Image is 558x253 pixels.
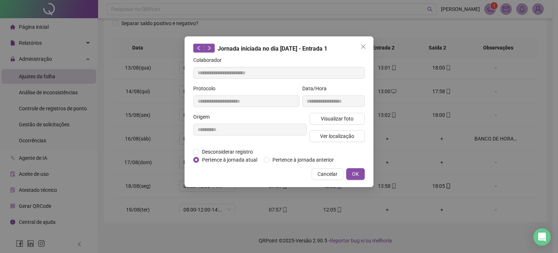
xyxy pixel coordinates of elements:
[204,44,215,52] button: right
[302,84,331,92] label: Data/Hora
[196,46,201,51] span: left
[360,44,366,50] span: close
[310,130,365,142] button: Ver localização
[193,56,226,64] label: Colaborador
[207,46,212,51] span: right
[320,132,354,140] span: Ver localização
[312,168,343,180] button: Cancelar
[533,228,551,246] div: Open Intercom Messenger
[199,156,260,164] span: Pertence à jornada atual
[310,113,365,124] button: Visualizar foto
[270,156,337,164] span: Pertence à jornada anterior
[199,148,256,156] span: Desconsiderar registro
[193,44,204,52] button: left
[357,41,369,52] button: Close
[193,44,365,53] div: Jornada iniciada no dia [DATE] - Entrada 1
[346,168,365,180] button: OK
[352,170,359,178] span: OK
[321,115,353,123] span: Visualizar foto
[193,84,220,92] label: Protocolo
[193,113,214,121] label: Origem
[318,170,337,178] span: Cancelar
